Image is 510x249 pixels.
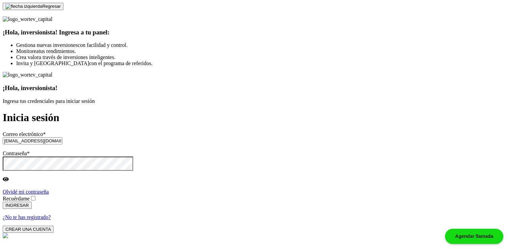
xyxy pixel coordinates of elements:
[5,203,29,208] span: INGRESAR
[3,29,507,36] h3: ¡Hola, inversionista! Ingresa a tu panel:
[16,60,507,66] li: con el programa de referidos.
[3,16,53,22] img: logo_wortev_capital
[3,233,8,238] img: logos_whatsapp-icon.242b2217.svg
[3,137,62,144] input: hola@wortev.capital
[3,72,53,78] img: logo_wortev_capital
[3,226,54,233] button: CREAR UNA CUENTA
[3,131,46,137] label: Correo electrónico
[3,3,63,9] a: flecha izquierdaRegresar
[3,98,507,104] p: Ingresa tus credenciales para iniciar sesión
[3,84,507,92] h3: ¡Hola, inversionista!
[31,196,35,200] input: Recuérdame
[3,3,63,10] button: Regresar
[5,4,42,9] img: flecha izquierda
[16,42,78,48] span: Gestiona nuevas inversiones
[16,48,507,54] li: tus rendimientos.
[3,202,32,209] button: INGRESAR
[445,229,503,244] div: Agendar llamada
[16,54,39,60] span: Crea valor
[3,214,507,232] a: ¿No te has registrado?CREAR UNA CUENTA
[3,189,49,195] a: Olvidé mi contraseña
[3,214,507,220] p: ¿No te has registrado?
[3,111,507,124] h1: Inicia sesión
[16,60,89,66] span: Invita y [GEOGRAPHIC_DATA]
[16,48,39,54] span: Monitorea
[16,42,507,48] li: con facilidad y control.
[16,54,507,60] li: a través de inversiones inteligentes.
[3,196,30,201] label: Recuérdame
[3,150,30,156] label: Contraseña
